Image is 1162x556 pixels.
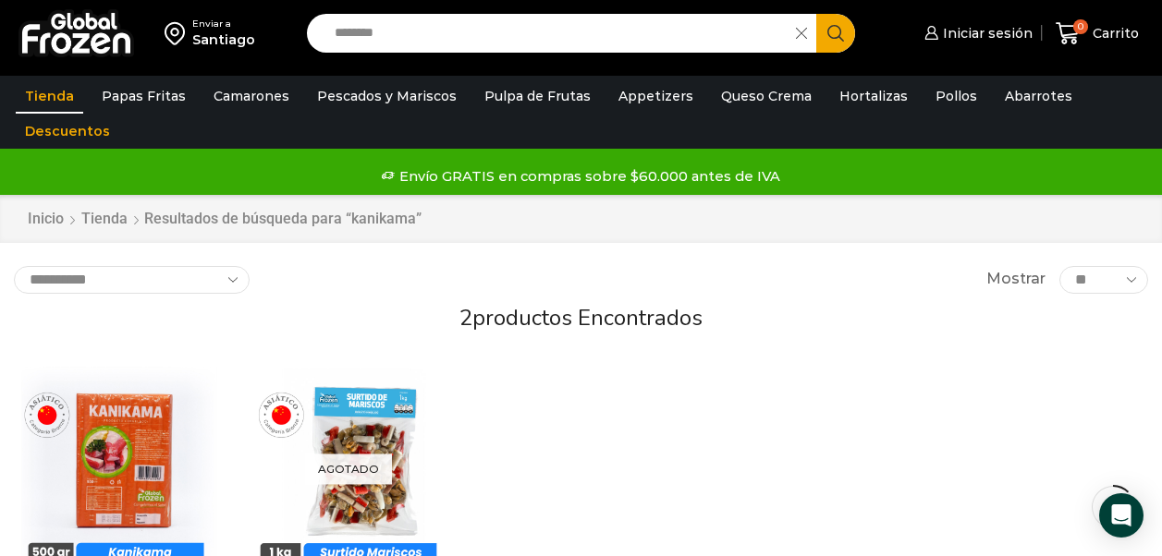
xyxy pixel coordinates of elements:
button: Search button [816,14,855,53]
span: 0 [1073,19,1088,34]
div: Open Intercom Messenger [1099,493,1144,538]
a: Pulpa de Frutas [475,79,600,114]
a: Tienda [80,209,128,230]
div: Enviar a [192,18,255,30]
a: Appetizers [609,79,703,114]
h1: Resultados de búsqueda para “kanikama” [144,210,422,227]
a: Iniciar sesión [920,15,1033,52]
a: 0 Carrito [1051,12,1144,55]
a: Queso Crema [712,79,821,114]
span: 2 [459,303,472,332]
span: Mostrar [986,269,1046,290]
a: Pollos [926,79,986,114]
span: Iniciar sesión [938,24,1033,42]
span: productos encontrados [472,303,703,332]
a: Camarones [204,79,299,114]
a: Tienda [16,79,83,114]
select: Pedido de la tienda [14,266,250,294]
img: address-field-icon.svg [165,18,192,49]
span: Carrito [1088,24,1139,42]
a: Hortalizas [830,79,917,114]
a: Pescados y Mariscos [308,79,466,114]
nav: Breadcrumb [27,209,422,230]
a: Inicio [27,209,65,230]
a: Papas Fritas [92,79,195,114]
p: Agotado [305,454,392,485]
a: Abarrotes [996,79,1082,114]
a: Descuentos [16,114,119,149]
div: Santiago [192,30,255,49]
